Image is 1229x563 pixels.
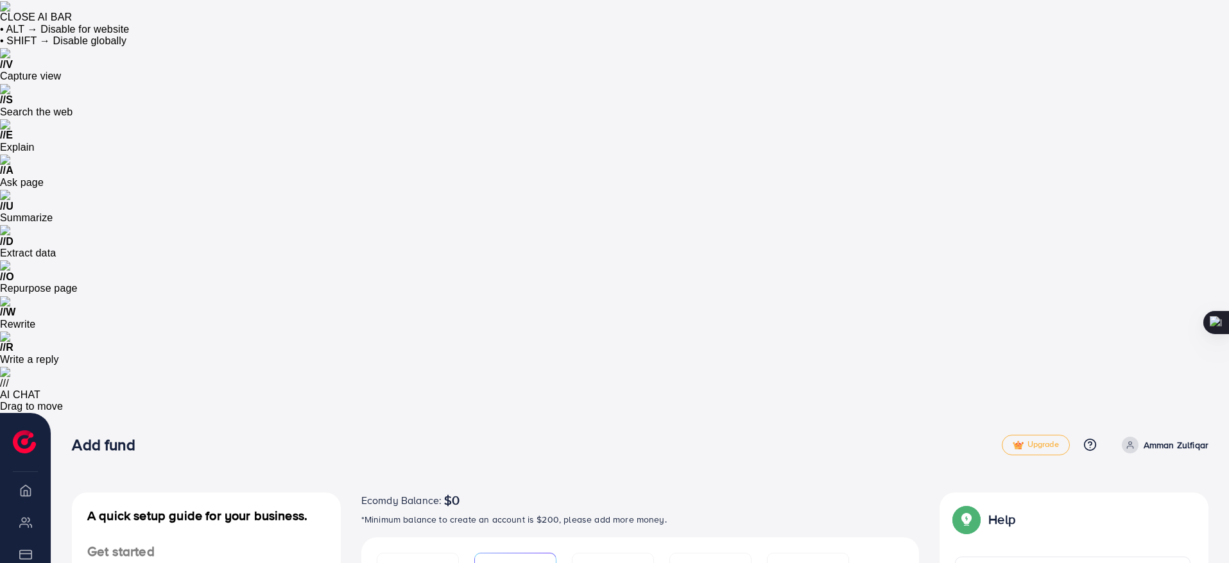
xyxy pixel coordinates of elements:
[1013,440,1059,450] span: Upgrade
[361,492,442,508] span: Ecomdy Balance:
[72,544,341,560] h4: Get started
[13,430,36,453] img: logo
[1144,437,1208,453] p: Amman Zulfiqar
[1013,441,1024,450] img: tick
[1002,435,1070,455] a: tickUpgrade
[955,508,978,531] img: Popup guide
[361,512,920,527] p: *Minimum balance to create an account is $200, please add more money.
[72,508,341,523] h4: A quick setup guide for your business.
[988,512,1015,527] p: Help
[1117,437,1208,453] a: Amman Zulfiqar
[1174,505,1219,553] iframe: Chat
[444,492,460,508] span: $0
[72,435,145,454] h3: Add fund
